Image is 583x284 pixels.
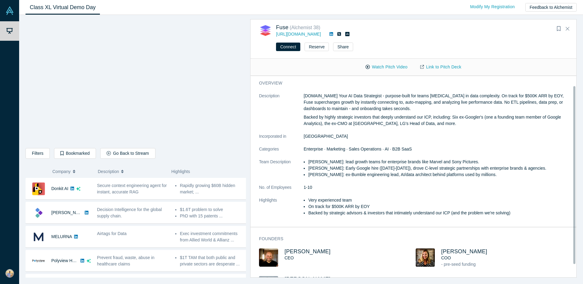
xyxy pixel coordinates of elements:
[308,210,572,216] li: Backed by strategic advisors & investors that intimately understand our ICP (and the problem we'r...
[97,183,167,194] span: Secure context engineering agent for instant, accurate RAG
[76,187,80,191] svg: dsa ai sparkles
[414,62,468,72] a: Link to Pitch Deck
[290,25,320,30] small: ( Alchemist 38 )
[525,3,577,12] button: Feedback to Alchemist
[259,184,304,197] dt: No. of Employees
[259,80,564,86] h3: overview
[304,114,572,127] p: Backed by highly strategic investors that deeply understand our ICP, including: Six ex-Googler's ...
[554,25,563,33] button: Bookmark
[276,43,300,51] button: Connect
[32,255,45,267] img: Polyview Health's Logo
[259,93,304,133] dt: Description
[285,255,294,260] span: CEO
[5,269,14,278] img: Mikhail Zakharov's Account
[98,165,119,178] span: Description
[304,184,572,191] dd: 1-10
[259,24,272,37] img: Fuse's Logo
[26,20,246,144] iframe: To enrich screen reader interactions, please activate Accessibility in Grammarly extension settings
[441,255,451,260] span: COO
[97,231,127,236] span: Airtags for Data
[180,255,247,267] li: $1T TAM that both public and private sectors are desperate ...
[259,197,304,223] dt: Highlights
[26,0,100,15] a: Class XL Virtual Demo Day
[54,148,96,159] button: Bookmarked
[304,147,412,151] span: Enterprise · Marketing · Sales Operations · AI · B2B SaaS
[276,24,288,30] a: Fuse
[259,133,304,146] dt: Incorporated in
[180,213,247,219] li: PhD with 15 patents ...
[171,169,190,174] span: Highlights
[285,276,331,282] a: [PERSON_NAME]
[32,206,45,219] img: Kimaru AI's Logo
[308,159,572,165] li: [PERSON_NAME]: lead growth teams for enterprise brands like Marvel and Sony Pictures.
[180,182,247,195] li: Rapidly growing $60B hidden market; ...
[98,165,165,178] button: Description
[180,206,247,213] li: $1.6T problem to solve
[100,148,155,159] button: Go Back to Stream
[259,236,564,242] h3: Founders
[97,255,155,266] span: Prevent fraud, waste, abuse in healthcare claims
[53,165,71,178] span: Company
[308,203,572,210] li: On track for $500K ARR by EOY
[441,248,487,255] a: [PERSON_NAME]
[359,62,414,72] button: Watch Pitch Video
[308,197,572,203] li: Very experienced team
[259,248,278,267] img: Jeff Cherkassky's Profile Image
[32,182,45,195] img: Donkit AI's Logo
[51,210,86,215] a: [PERSON_NAME]
[51,186,68,191] a: Donkit AI
[51,258,82,263] a: Polyview Health
[304,133,572,140] dd: [GEOGRAPHIC_DATA]
[259,159,304,184] dt: Team Description
[276,32,321,36] a: [URL][DOMAIN_NAME]
[416,248,435,267] img: Jill Randell's Profile Image
[285,248,331,255] a: [PERSON_NAME]
[563,24,572,34] button: Close
[308,165,572,171] li: [PERSON_NAME]: Early Google hire ([DATE]-[DATE]), drove C-level strategic partnerships with enter...
[87,259,91,263] svg: dsa ai sparkles
[259,146,304,159] dt: Categories
[308,171,572,178] li: [PERSON_NAME]: ex-Bumble engineering lead, AI/data architect behind platforms used by millions.
[305,43,329,51] button: Reserve
[5,6,14,15] img: Alchemist Vault Logo
[26,148,50,159] button: Filters
[97,207,162,218] span: Decision Intelligence for the global supply chain.
[180,230,247,243] li: Exec investment commitments from Allied World & Allianz ...
[333,43,353,51] button: Share
[51,234,72,239] a: MELURNA
[441,262,476,267] span: - pre-seed funding
[53,165,92,178] button: Company
[304,93,572,112] p: [DOMAIN_NAME] Your AI Data Strategist - purpose-built for teams [MEDICAL_DATA] in data complexity...
[32,230,45,243] img: MELURNA's Logo
[464,2,521,12] a: Modify My Registration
